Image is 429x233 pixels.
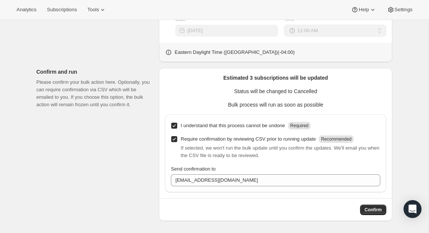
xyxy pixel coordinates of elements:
span: Recommended [321,137,351,142]
span: Tools [87,7,99,13]
button: Tools [83,4,111,15]
p: Bulk process will run as soon as possible [165,101,386,108]
p: I understand that this process cannot be undone [181,122,285,129]
p: Status will be changed to Cancelled [165,88,386,95]
span: Analytics [16,7,36,13]
span: Confirm [365,207,382,213]
button: Confirm [360,205,386,215]
p: Confirm and run [36,68,153,76]
span: Help [359,7,369,13]
button: Help [347,4,381,15]
span: Required [290,123,309,128]
span: Subscriptions [47,7,77,13]
p: Require confirmation by reviewing CSV prior to running update [181,135,316,143]
button: Subscriptions [42,4,81,15]
span: Settings [395,7,413,13]
p: Please confirm your bulk action here. Optionally, you can require confirmation via CSV which will... [36,79,153,108]
button: Settings [383,4,417,15]
p: Eastern Daylight Time ([GEOGRAPHIC_DATA]) ( -04 : 00 ) [175,49,294,56]
button: Analytics [12,4,41,15]
div: Open Intercom Messenger [404,200,422,218]
span: If selected, we won't run the bulk update until you confirm the updates. We'll email you when the... [181,145,379,158]
span: Send confirmation to [171,166,215,172]
p: Estimated 3 subscriptions will be updated [165,74,386,82]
